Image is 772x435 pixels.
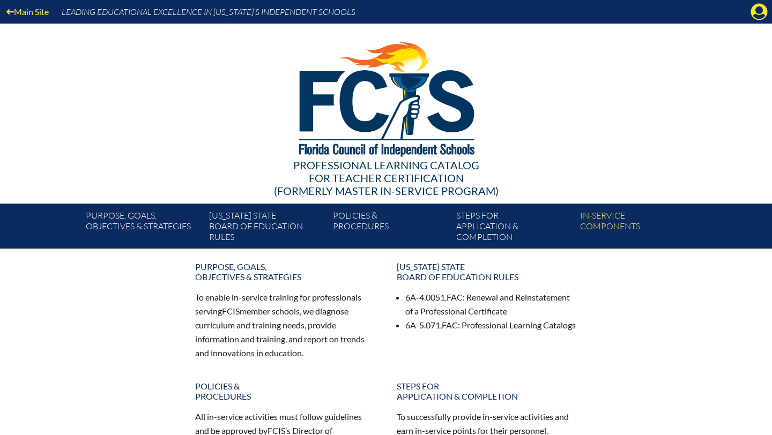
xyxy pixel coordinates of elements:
[2,4,53,19] a: Main Site
[390,257,583,286] a: [US_STATE] StateBoard of Education rules
[405,318,577,332] li: 6A-5.071, : Professional Learning Catalogs
[405,290,577,318] li: 6A-4.0051, : Renewal and Reinstatement of a Professional Certificate
[447,292,463,302] span: FAC
[189,377,382,406] a: Policies &Procedures
[77,159,695,197] div: Professional Learning Catalog (formerly Master In-service Program)
[751,3,768,20] svg: Manage account
[452,208,575,249] a: Steps forapplication & completion
[276,24,497,170] img: FCISlogo221.eps
[576,208,699,249] a: In-servicecomponents
[222,306,240,316] span: FCIS
[205,208,328,249] a: [US_STATE] StateBoard of Education rules
[189,257,382,286] a: Purpose, goals,objectives & strategies
[195,290,375,359] p: To enable in-service training for professionals serving member schools, we diagnose curriculum an...
[390,377,583,406] a: Steps forapplication & completion
[442,320,458,330] span: FAC
[309,171,464,184] span: for Teacher Certification
[329,208,452,249] a: Policies &Procedures
[81,208,205,249] a: Purpose, goals,objectives & strategies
